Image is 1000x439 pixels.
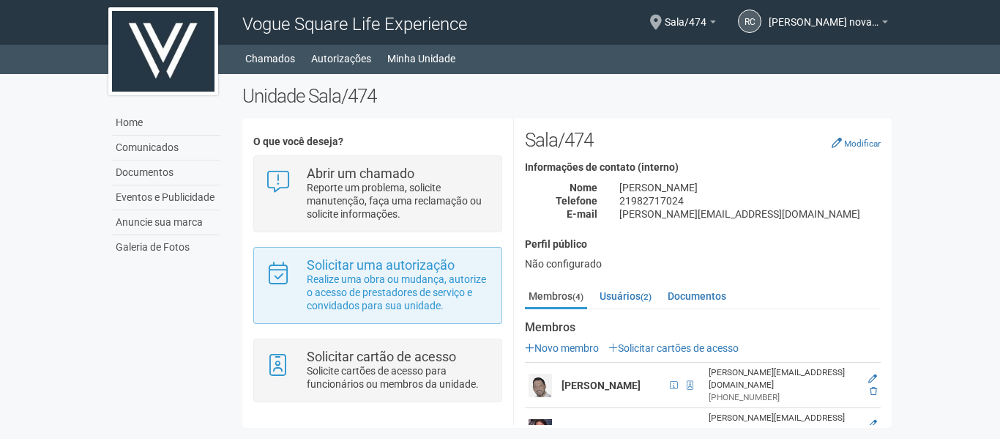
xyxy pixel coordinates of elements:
[112,210,220,235] a: Anuncie sua marca
[556,195,597,207] strong: Telefone
[112,161,220,185] a: Documentos
[311,48,371,69] a: Autorizações
[769,18,888,30] a: [PERSON_NAME] novaes
[709,366,855,391] div: [PERSON_NAME][EMAIL_ADDRESS][DOMAIN_NAME]
[665,18,716,30] a: Sala/474
[608,194,892,207] div: 21982717024
[525,285,587,309] a: Membros(4)
[709,412,855,437] div: [PERSON_NAME][EMAIL_ADDRESS][DOMAIN_NAME]
[709,391,855,404] div: [PHONE_NUMBER]
[561,425,641,437] strong: [PERSON_NAME]
[242,85,892,107] h2: Unidade Sala/474
[525,239,881,250] h4: Perfil público
[529,374,552,397] img: user.png
[112,235,220,259] a: Galeria de Fotos
[265,167,490,221] a: Abrir um chamado Reporte um problema, solicite manutenção, faça uma reclamação ou solicite inform...
[307,166,414,181] strong: Abrir um chamado
[307,273,490,312] p: Realize uma obra ou mudança, autorize o acesso de prestadores de serviço e convidados para sua un...
[525,257,881,270] div: Não configurado
[738,10,761,33] a: rc
[112,185,220,210] a: Eventos e Publicidade
[608,207,892,221] div: [PERSON_NAME][EMAIL_ADDRESS][DOMAIN_NAME]
[525,129,881,151] h2: Sala/474
[265,259,490,312] a: Solicitar uma autorização Realize uma obra ou mudança, autorize o acesso de prestadores de serviç...
[265,350,490,391] a: Solicitar cartão de acesso Solicite cartões de acesso para funcionários ou membros da unidade.
[307,349,456,364] strong: Solicitar cartão de acesso
[525,162,881,173] h4: Informações de contato (interno)
[769,2,878,28] span: renato coutinho novaes
[665,2,706,28] span: Sala/474
[112,111,220,136] a: Home
[112,136,220,161] a: Comunicados
[561,380,641,391] strong: [PERSON_NAME]
[567,208,597,220] strong: E-mail
[844,139,881,149] small: Modificar
[387,48,455,69] a: Minha Unidade
[307,364,490,391] p: Solicite cartões de acesso para funcionários ou membros da unidade.
[608,342,739,354] a: Solicitar cartões de acesso
[570,182,597,193] strong: Nome
[870,386,877,396] a: Excluir membro
[307,181,490,221] p: Reporte um problema, solicite manutenção, faça uma reclamação ou solicite informações.
[242,14,467,34] span: Vogue Square Life Experience
[307,257,455,273] strong: Solicitar uma autorização
[868,419,877,429] a: Editar membro
[596,285,655,307] a: Usuários(2)
[641,292,652,302] small: (2)
[608,181,892,194] div: [PERSON_NAME]
[572,292,583,302] small: (4)
[664,285,730,307] a: Documentos
[525,321,881,334] strong: Membros
[253,136,501,147] h4: O que você deseja?
[108,7,218,95] img: logo.jpg
[832,137,881,149] a: Modificar
[525,342,599,354] a: Novo membro
[868,374,877,384] a: Editar membro
[245,48,295,69] a: Chamados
